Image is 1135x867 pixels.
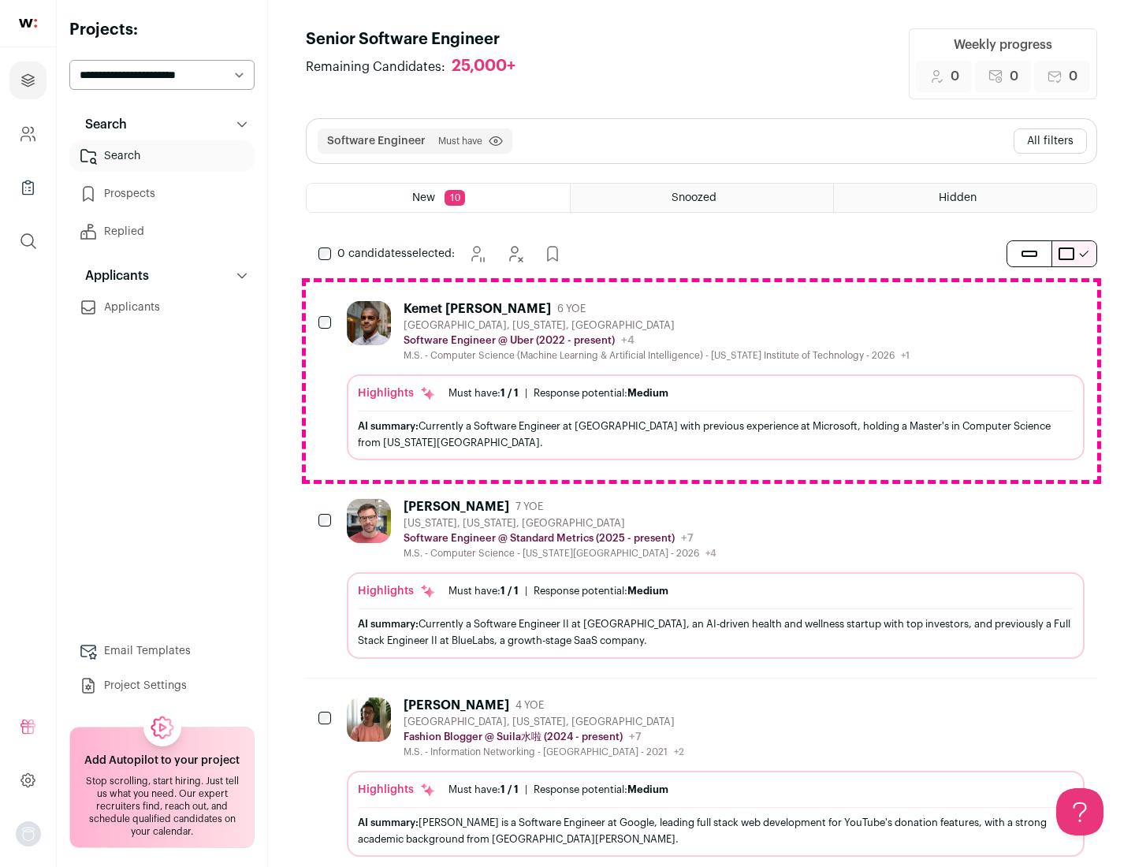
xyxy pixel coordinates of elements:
span: AI summary: [358,817,419,828]
div: Weekly progress [954,35,1052,54]
span: +4 [621,335,634,346]
h2: Projects: [69,19,255,41]
span: +7 [629,731,642,742]
div: Response potential: [534,585,668,597]
span: Hidden [939,192,977,203]
a: Search [69,140,255,172]
span: +1 [901,351,910,360]
span: 7 YOE [515,500,543,513]
div: Must have: [448,585,519,597]
a: Applicants [69,292,255,323]
button: Applicants [69,260,255,292]
button: Open dropdown [16,821,41,847]
img: wellfound-shorthand-0d5821cbd27db2630d0214b213865d53afaa358527fdda9d0ea32b1df1b89c2c.svg [19,19,37,28]
a: Hidden [834,184,1096,212]
div: Highlights [358,782,436,798]
div: [GEOGRAPHIC_DATA], [US_STATE], [GEOGRAPHIC_DATA] [404,716,684,728]
h1: Senior Software Engineer [306,28,531,50]
span: 10 [445,190,465,206]
span: +7 [681,533,694,544]
p: Fashion Blogger @ Suila水啦 (2024 - present) [404,731,623,743]
div: Currently a Software Engineer II at [GEOGRAPHIC_DATA], an AI-driven health and wellness startup w... [358,616,1074,649]
img: 927442a7649886f10e33b6150e11c56b26abb7af887a5a1dd4d66526963a6550.jpg [347,301,391,345]
div: M.S. - Information Networking - [GEOGRAPHIC_DATA] - 2021 [404,746,684,758]
span: 1 / 1 [501,388,519,398]
div: Must have: [448,783,519,796]
span: +4 [705,549,716,558]
span: Medium [627,586,668,596]
div: Currently a Software Engineer at [GEOGRAPHIC_DATA] with previous experience at Microsoft, holding... [358,418,1074,451]
div: M.S. - Computer Science (Machine Learning & Artificial Intelligence) - [US_STATE] Institute of Te... [404,349,910,362]
div: [PERSON_NAME] [404,499,509,515]
a: Projects [9,61,47,99]
a: [PERSON_NAME] 7 YOE [US_STATE], [US_STATE], [GEOGRAPHIC_DATA] Software Engineer @ Standard Metric... [347,499,1085,658]
a: Company Lists [9,169,47,207]
div: Stop scrolling, start hiring. Just tell us what you need. Our expert recruiters find, reach out, ... [80,775,244,838]
p: Software Engineer @ Uber (2022 - present) [404,334,615,347]
a: [PERSON_NAME] 4 YOE [GEOGRAPHIC_DATA], [US_STATE], [GEOGRAPHIC_DATA] Fashion Blogger @ Suila水啦 (2... [347,698,1085,857]
div: [US_STATE], [US_STATE], [GEOGRAPHIC_DATA] [404,517,716,530]
div: Response potential: [534,783,668,796]
button: Add to Prospects [537,238,568,270]
span: 0 [1069,67,1077,86]
a: Email Templates [69,635,255,667]
div: M.S. - Computer Science - [US_STATE][GEOGRAPHIC_DATA] - 2026 [404,547,716,560]
span: Snoozed [672,192,716,203]
span: 6 YOE [557,303,586,315]
h2: Add Autopilot to your project [84,753,240,768]
a: Company and ATS Settings [9,115,47,153]
p: Search [76,115,127,134]
button: Snooze [461,238,493,270]
span: AI summary: [358,421,419,431]
div: Highlights [358,385,436,401]
span: Medium [627,388,668,398]
div: [GEOGRAPHIC_DATA], [US_STATE], [GEOGRAPHIC_DATA] [404,319,910,332]
span: 1 / 1 [501,784,519,794]
span: Must have [438,135,482,147]
span: 0 [1010,67,1018,86]
span: selected: [337,246,455,262]
img: nopic.png [16,821,41,847]
span: Remaining Candidates: [306,58,445,76]
a: Add Autopilot to your project Stop scrolling, start hiring. Just tell us what you need. Our exper... [69,727,255,848]
div: Must have: [448,387,519,400]
ul: | [448,387,668,400]
div: Highlights [358,583,436,599]
span: 0 [951,67,959,86]
span: +2 [674,747,684,757]
div: Kemet [PERSON_NAME] [404,301,551,317]
ul: | [448,585,668,597]
p: Software Engineer @ Standard Metrics (2025 - present) [404,532,675,545]
div: [PERSON_NAME] [404,698,509,713]
span: 1 / 1 [501,586,519,596]
p: Applicants [76,266,149,285]
img: ebffc8b94a612106133ad1a79c5dcc917f1f343d62299c503ebb759c428adb03.jpg [347,698,391,742]
div: [PERSON_NAME] is a Software Engineer at Google, leading full stack web development for YouTube's ... [358,814,1074,847]
button: Software Engineer [327,133,426,149]
button: Search [69,109,255,140]
a: Prospects [69,178,255,210]
a: Snoozed [571,184,833,212]
ul: | [448,783,668,796]
div: 25,000+ [452,57,515,76]
a: Project Settings [69,670,255,701]
span: 0 candidates [337,248,407,259]
iframe: Help Scout Beacon - Open [1056,788,1103,835]
img: 92c6d1596c26b24a11d48d3f64f639effaf6bd365bf059bea4cfc008ddd4fb99.jpg [347,499,391,543]
a: Replied [69,216,255,247]
span: 4 YOE [515,699,544,712]
span: AI summary: [358,619,419,629]
button: Hide [499,238,530,270]
span: Medium [627,784,668,794]
div: Response potential: [534,387,668,400]
button: All filters [1014,128,1087,154]
a: Kemet [PERSON_NAME] 6 YOE [GEOGRAPHIC_DATA], [US_STATE], [GEOGRAPHIC_DATA] Software Engineer @ Ub... [347,301,1085,460]
span: New [412,192,435,203]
